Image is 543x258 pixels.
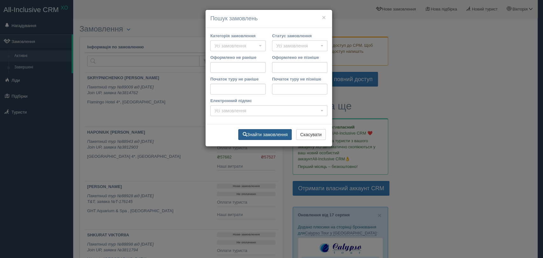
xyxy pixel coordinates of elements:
button: Усі замовлення [272,40,327,51]
label: Категорія замовлення [210,33,266,39]
label: Оформлено не пізніше [272,54,327,60]
label: Початок туру не пізніше [272,76,327,82]
button: Знайти замовлення [238,129,292,140]
span: Усі замовлення [214,43,257,49]
label: Статус замовлення [272,33,327,39]
button: Скасувати [296,129,326,140]
button: Усі замовлення [210,105,327,116]
label: Оформлено не раніше [210,54,266,60]
button: × [322,14,326,21]
span: Усі замовлення [214,108,319,114]
button: Усі замовлення [210,40,266,51]
span: Усі замовлення [276,43,319,49]
label: Електронний підпис [210,98,327,104]
label: Початок туру не раніше [210,76,266,82]
h4: Пошук замовлень [210,15,327,23]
